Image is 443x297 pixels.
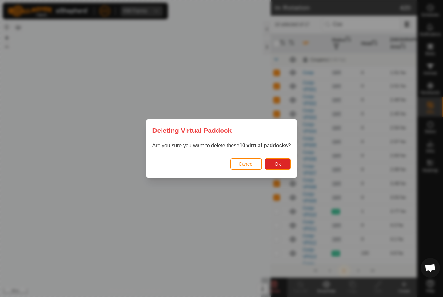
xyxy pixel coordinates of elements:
span: Cancel [239,161,254,166]
div: Open chat [421,258,440,278]
button: Cancel [230,158,262,170]
span: Deleting Virtual Paddock [152,125,232,135]
button: Ok [265,158,291,170]
span: Are you sure you want to delete these ? [152,143,291,148]
strong: 10 virtual paddocks [239,143,288,148]
span: Ok [275,161,281,166]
